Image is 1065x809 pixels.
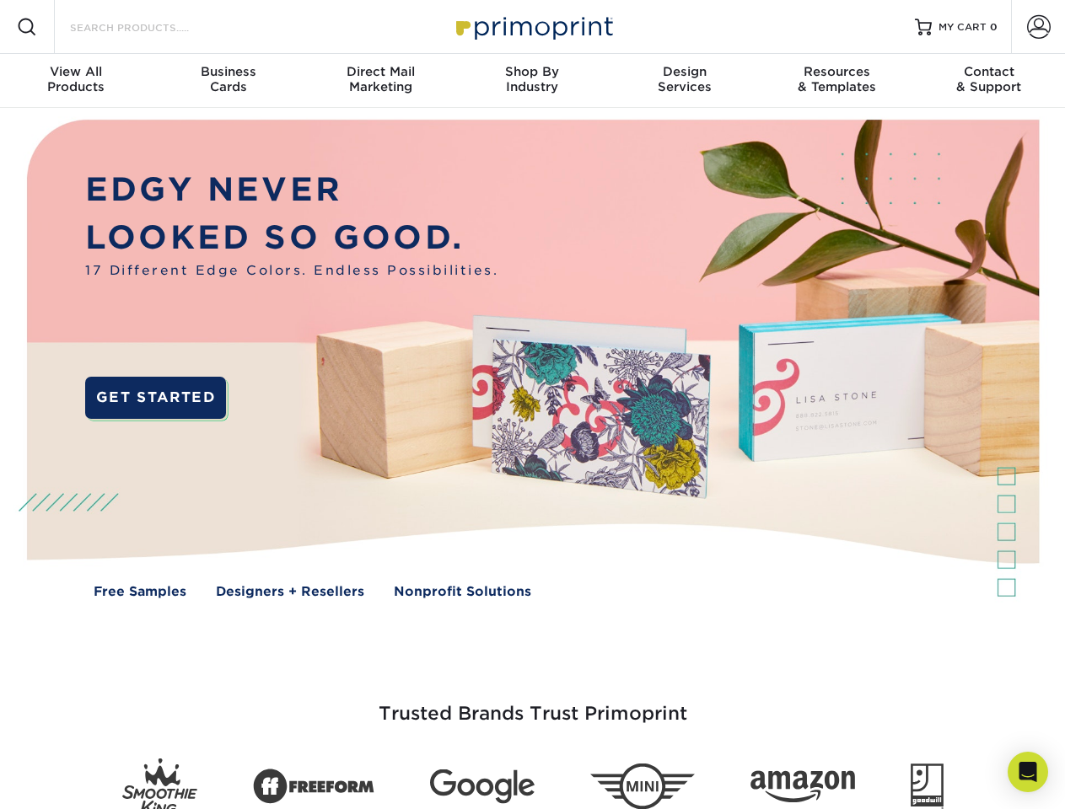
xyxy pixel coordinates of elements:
span: Business [152,64,304,79]
img: Primoprint [449,8,617,45]
a: GET STARTED [85,377,226,419]
span: Shop By [456,64,608,79]
div: Open Intercom Messenger [1008,752,1048,792]
div: Cards [152,64,304,94]
input: SEARCH PRODUCTS..... [68,17,233,37]
div: Services [609,64,761,94]
a: BusinessCards [152,54,304,108]
span: Contact [913,64,1065,79]
h3: Trusted Brands Trust Primoprint [40,662,1026,745]
span: Direct Mail [304,64,456,79]
div: Marketing [304,64,456,94]
a: Free Samples [94,582,186,602]
p: LOOKED SO GOOD. [85,214,498,262]
div: & Templates [761,64,912,94]
a: Shop ByIndustry [456,54,608,108]
span: Resources [761,64,912,79]
span: 17 Different Edge Colors. Endless Possibilities. [85,261,498,281]
a: Nonprofit Solutions [394,582,531,602]
a: Designers + Resellers [216,582,364,602]
div: Industry [456,64,608,94]
div: & Support [913,64,1065,94]
p: EDGY NEVER [85,166,498,214]
img: Goodwill [911,763,944,809]
span: Design [609,64,761,79]
img: Google [430,769,535,804]
img: Amazon [750,771,855,803]
a: DesignServices [609,54,761,108]
a: Contact& Support [913,54,1065,108]
span: MY CART [939,20,987,35]
span: 0 [990,21,998,33]
a: Resources& Templates [761,54,912,108]
a: Direct MailMarketing [304,54,456,108]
